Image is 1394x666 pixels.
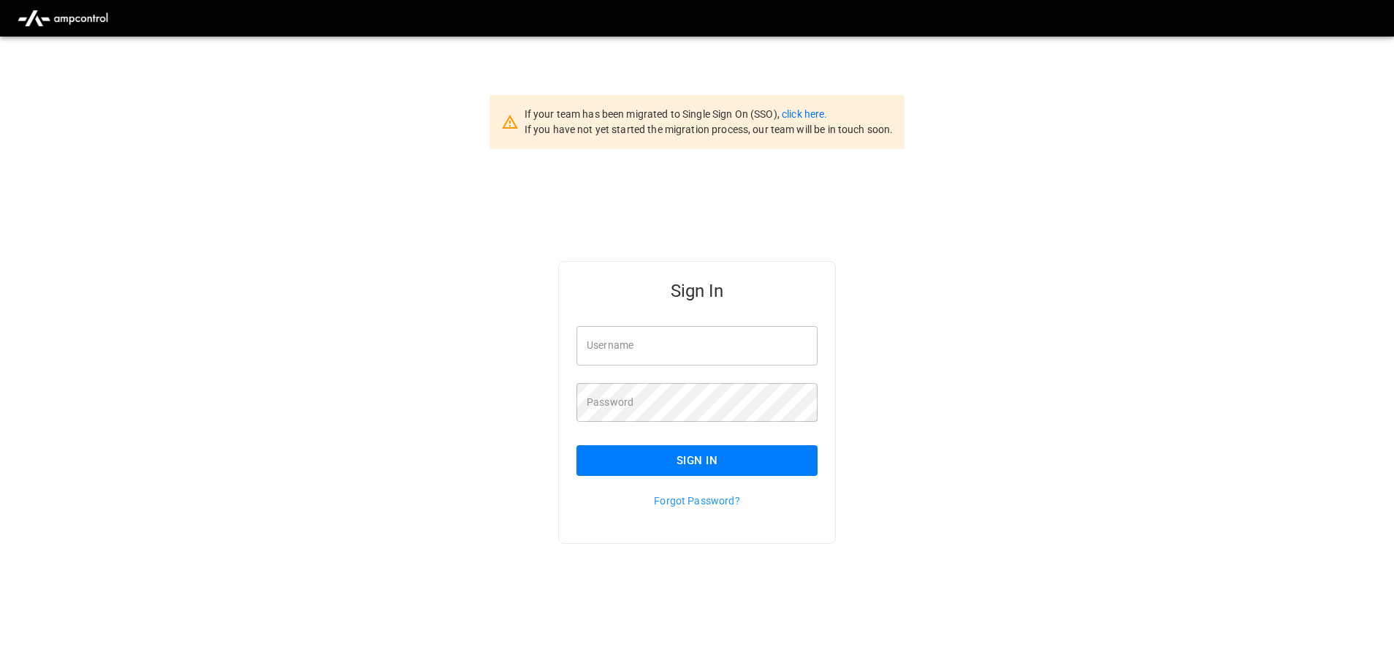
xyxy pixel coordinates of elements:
[525,108,782,120] span: If your team has been migrated to Single Sign On (SSO),
[576,279,818,303] h5: Sign In
[576,493,818,508] p: Forgot Password?
[576,445,818,476] button: Sign In
[525,124,894,135] span: If you have not yet started the migration process, our team will be in touch soon.
[782,108,827,120] a: click here.
[12,4,114,32] img: ampcontrol.io logo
